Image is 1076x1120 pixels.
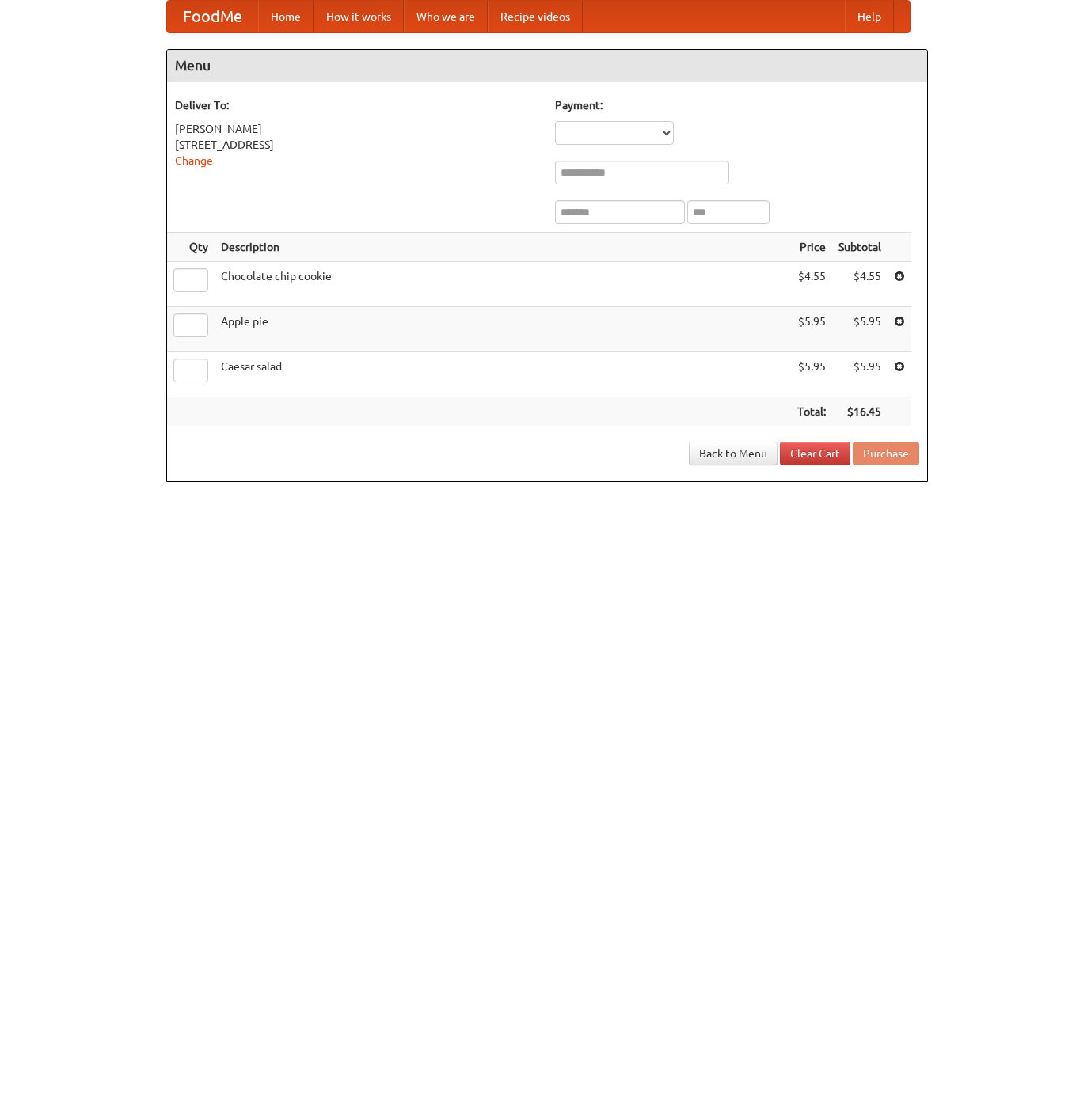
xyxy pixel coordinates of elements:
[791,397,832,427] th: Total:
[167,233,215,262] th: Qty
[845,1,894,32] a: Help
[167,50,927,82] h4: Menu
[167,1,258,32] a: FoodMe
[175,137,539,153] div: [STREET_ADDRESS]
[175,154,213,167] a: Change
[215,233,791,262] th: Description
[404,1,488,32] a: Who we are
[258,1,314,32] a: Home
[832,262,888,307] td: $4.55
[853,442,919,465] button: Purchase
[488,1,583,32] a: Recipe videos
[175,121,539,137] div: [PERSON_NAME]
[314,1,404,32] a: How it works
[780,442,850,465] a: Clear Cart
[215,352,791,397] td: Caesar salad
[832,352,888,397] td: $5.95
[791,262,832,307] td: $4.55
[175,97,539,113] h5: Deliver To:
[215,307,791,352] td: Apple pie
[832,233,888,262] th: Subtotal
[555,97,919,113] h5: Payment:
[791,307,832,352] td: $5.95
[215,262,791,307] td: Chocolate chip cookie
[832,307,888,352] td: $5.95
[791,233,832,262] th: Price
[791,352,832,397] td: $5.95
[689,442,778,465] a: Back to Menu
[832,397,888,427] th: $16.45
